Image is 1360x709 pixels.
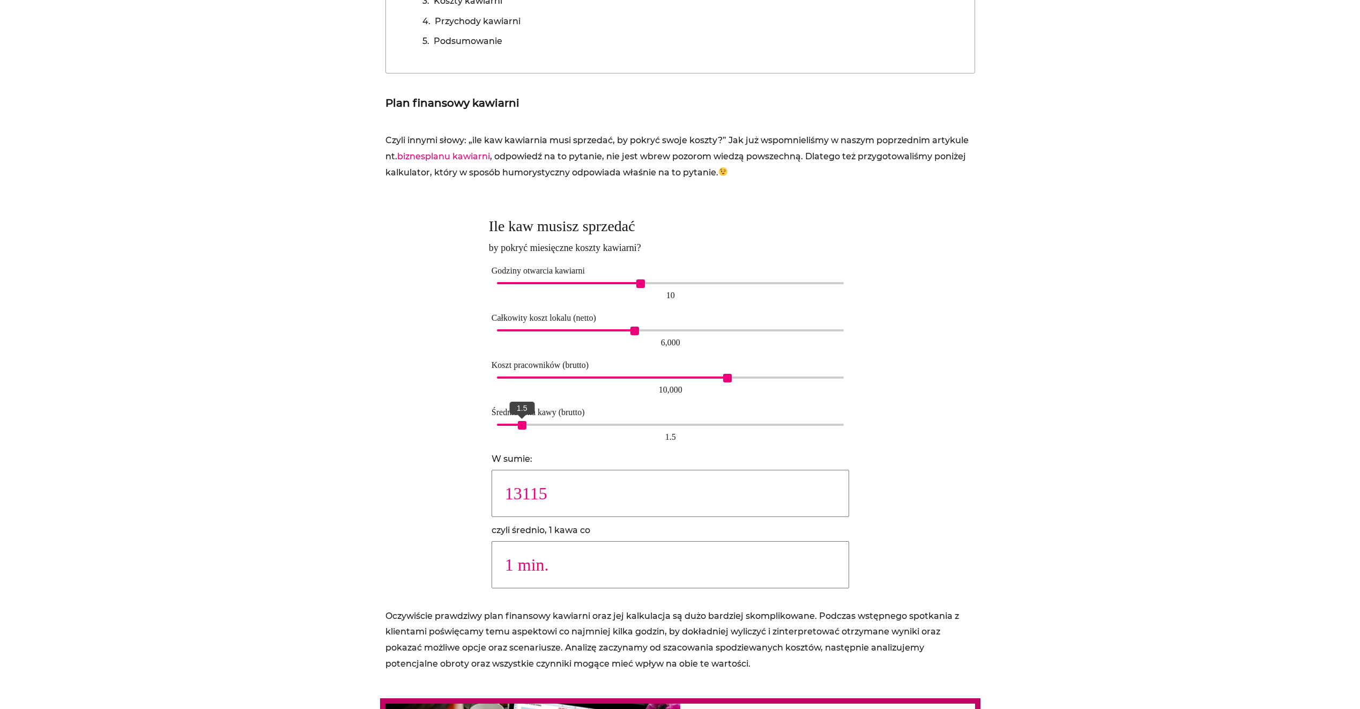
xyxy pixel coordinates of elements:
label: Godziny otwarcia kawiarni [492,266,585,275]
img: 😉 [719,167,727,176]
label: Średnia cena kawy (brutto) [492,408,585,417]
div: 10,000 [497,381,844,398]
label: czyli średnio, 1 kawa co [492,525,590,535]
label: Całkowity koszt lokalu (netto) [492,313,596,322]
a: Podsumowanie [434,33,502,49]
input: W sumie: [492,470,850,517]
a: Przychody kawiarni [435,13,521,29]
div: 1.5 [497,429,844,446]
div: 6,000 [497,334,844,351]
h2: Ile kaw musisz sprzedać [489,217,852,236]
label: W sumie: [492,454,532,464]
label: Koszt pracowników (brutto) [492,360,589,370]
h2: Plan finansowy kawiarni [385,96,975,110]
span: by pokryć miesięczne koszty kawiarni? [489,239,852,257]
div: 1.5 [509,402,534,415]
a: biznesplanu kawiarni [397,151,490,161]
p: Czyli innymi słowy: „ile kaw kawiarnia musi sprzedać, by pokryć swoje koszty?” Jak już wspomnieli... [385,132,975,180]
p: Oczywiście prawdziwy plan finansowy kawiarni oraz jej kalkulacja są dużo bardziej skomplikowane. ... [385,608,975,672]
div: 10 [497,287,844,304]
input: czyli średnio, 1 kawa co [492,541,850,588]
